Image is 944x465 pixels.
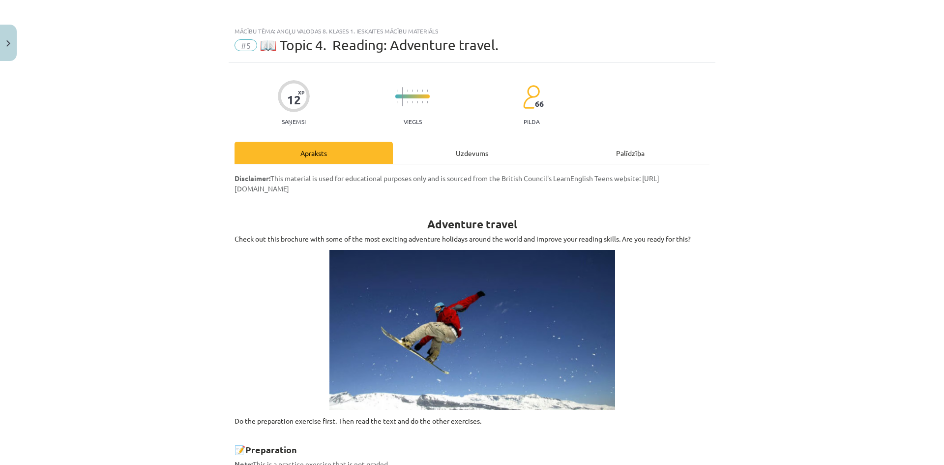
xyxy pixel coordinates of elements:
strong: Adventure travel [427,217,517,231]
img: icon-short-line-57e1e144782c952c97e751825c79c345078a6d821885a25fce030b3d8c18986b.svg [427,90,428,92]
p: pilda [524,118,539,125]
img: icon-short-line-57e1e144782c952c97e751825c79c345078a6d821885a25fce030b3d8c18986b.svg [427,101,428,103]
img: icon-close-lesson-0947bae3869378f0d4975bcd49f059093ad1ed9edebbc8119c70593378902aed.svg [6,40,10,47]
span: #5 [235,39,257,51]
img: icon-short-line-57e1e144782c952c97e751825c79c345078a6d821885a25fce030b3d8c18986b.svg [417,90,418,92]
img: icon-short-line-57e1e144782c952c97e751825c79c345078a6d821885a25fce030b3d8c18986b.svg [412,90,413,92]
div: Palīdzība [551,142,709,164]
div: Uzdevums [393,142,551,164]
img: icon-short-line-57e1e144782c952c97e751825c79c345078a6d821885a25fce030b3d8c18986b.svg [397,90,398,92]
strong: Preparation [245,444,297,455]
div: 12 [287,93,301,107]
img: icon-short-line-57e1e144782c952c97e751825c79c345078a6d821885a25fce030b3d8c18986b.svg [422,90,423,92]
span: 📖 Topic 4. Reading: Adventure travel. [260,37,499,53]
img: icon-short-line-57e1e144782c952c97e751825c79c345078a6d821885a25fce030b3d8c18986b.svg [417,101,418,103]
img: icon-short-line-57e1e144782c952c97e751825c79c345078a6d821885a25fce030b3d8c18986b.svg [422,101,423,103]
span: This material is used for educational purposes only and is sourced from the British Council's Lea... [235,174,659,193]
p: Check out this brochure with some of the most exciting adventure holidays around the world and im... [235,234,709,244]
div: Mācību tēma: Angļu valodas 8. klases 1. ieskaites mācību materiāls [235,28,709,34]
p: Saņemsi [278,118,310,125]
p: Viegls [404,118,422,125]
strong: Disclaimer: [235,174,270,183]
img: icon-long-line-d9ea69661e0d244f92f715978eff75569469978d946b2353a9bb055b3ed8787d.svg [402,87,403,106]
img: students-c634bb4e5e11cddfef0936a35e636f08e4e9abd3cc4e673bd6f9a4125e45ecb1.svg [523,85,540,109]
div: Apraksts [235,142,393,164]
p: Do the preparation exercise first. Then read the text and do the other exercises. [235,416,709,426]
img: icon-short-line-57e1e144782c952c97e751825c79c345078a6d821885a25fce030b3d8c18986b.svg [407,90,408,92]
img: icon-short-line-57e1e144782c952c97e751825c79c345078a6d821885a25fce030b3d8c18986b.svg [407,101,408,103]
span: XP [298,90,304,95]
img: icon-short-line-57e1e144782c952c97e751825c79c345078a6d821885a25fce030b3d8c18986b.svg [412,101,413,103]
h2: 📝 [235,432,709,456]
span: 66 [535,99,544,108]
img: icon-short-line-57e1e144782c952c97e751825c79c345078a6d821885a25fce030b3d8c18986b.svg [397,101,398,103]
